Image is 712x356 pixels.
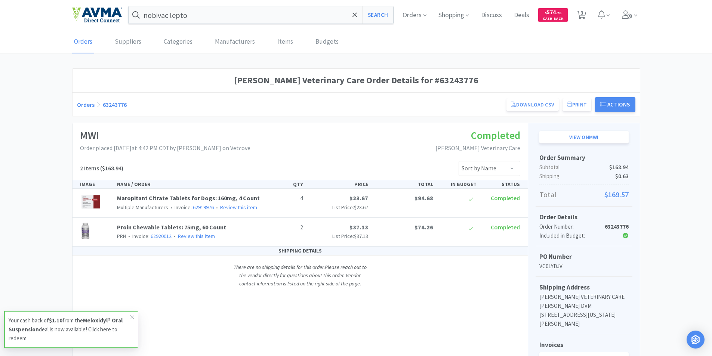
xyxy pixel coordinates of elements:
[193,204,214,211] a: 62919976
[436,180,480,188] div: IN BUDGET
[511,12,532,19] a: Deals
[117,233,126,239] span: PRN
[545,10,547,15] span: $
[117,223,226,231] a: Proin Chewable Tablets: 75mg, 60 Count
[480,180,523,188] div: STATUS
[263,180,306,188] div: QTY
[73,247,528,255] div: SHIPPING DETAILS
[72,31,94,53] a: Orders
[562,98,591,111] button: Print
[234,264,367,287] i: There are no shipping details for this order. Please reach out to the vendor directly for questio...
[213,31,257,53] a: Manufacturers
[362,6,393,24] button: Search
[543,17,563,22] span: Cash Back
[266,223,303,232] p: 2
[491,194,520,202] span: Completed
[354,233,368,239] span: $37.13
[545,9,561,16] span: 574
[539,172,629,181] p: Shipping
[538,5,568,25] a: $574.76Cash Back
[80,223,91,239] img: 9dc7b29d502b48c2be4724d257ca39aa_149796.png
[539,222,599,231] div: Order Number:
[129,6,394,24] input: Search by item, sku, manufacturer, ingredient, size...
[77,73,635,87] h1: [PERSON_NAME] Veterinary Care Order Details for #63243776
[80,127,250,144] h1: MWI
[127,233,131,239] span: •
[215,204,219,211] span: •
[615,172,629,181] span: $0.63
[275,31,295,53] a: Items
[80,164,123,173] h5: ($168.94)
[539,252,629,262] h5: PO Number
[491,223,520,231] span: Completed
[117,194,260,202] a: Maropitant Citrate Tablets for Dogs: 160mg, 4 Count
[471,129,520,142] span: Completed
[80,194,102,210] img: c57c9d656bcf491bbd8d5e3429792f3a_614876.png
[80,164,99,172] span: 2 Items
[266,194,303,203] p: 4
[113,31,143,53] a: Suppliers
[309,203,368,211] p: List Price:
[220,204,257,211] a: Review this item
[306,180,371,188] div: PRICE
[371,180,436,188] div: TOTAL
[314,31,340,53] a: Budgets
[609,163,629,172] span: $168.94
[539,262,629,271] p: VC0LYDJV
[72,7,122,23] img: e4e33dab9f054f5782a47901c742baa9_102.png
[162,31,194,53] a: Categories
[687,331,705,349] div: Open Intercom Messenger
[539,131,629,143] a: View onMWI
[539,163,629,172] p: Subtotal
[9,316,130,343] p: Your cash back of from the deal is now available! Click here to redeem.
[539,231,599,240] div: Included in Budget:
[309,232,368,240] p: List Price:
[117,204,168,211] span: Multiple Manufacturers
[539,292,629,328] p: [PERSON_NAME] VETERINARY CARE [PERSON_NAME] DVM [STREET_ADDRESS][US_STATE][PERSON_NAME]
[539,282,629,292] h5: Shipping Address
[349,223,368,231] span: $37.13
[539,212,629,222] h5: Order Details
[595,97,635,112] button: Actions
[49,317,62,324] strong: $1.10
[478,12,505,19] a: Discuss
[354,204,368,211] span: $23.67
[151,233,172,239] a: 62920012
[80,143,250,153] p: Order placed: [DATE] at 4:42 PM CDT by [PERSON_NAME] on Vetcove
[168,204,214,211] span: Invoice:
[574,13,589,19] a: 3
[126,233,172,239] span: Invoice:
[539,153,629,163] h5: Order Summary
[173,233,177,239] span: •
[604,189,629,201] span: $169.57
[77,180,114,188] div: IMAGE
[414,223,433,231] span: $74.26
[414,194,433,202] span: $94.68
[169,204,173,211] span: •
[103,101,127,108] a: 63243776
[77,101,95,108] a: Orders
[506,98,559,111] a: Download CSV
[556,10,561,15] span: . 76
[114,180,263,188] div: NAME / ORDER
[539,340,629,350] h5: Invoices
[435,143,520,153] p: [PERSON_NAME] Veterinary Care
[605,223,629,230] strong: 63243776
[539,189,629,201] p: Total
[178,233,215,239] a: Review this item
[349,194,368,202] span: $23.67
